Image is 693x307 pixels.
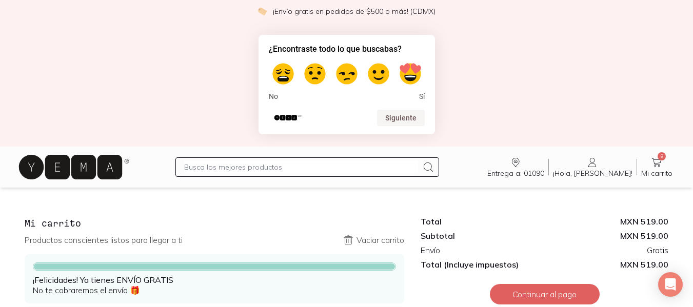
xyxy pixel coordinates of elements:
[377,110,425,126] button: Siguiente pregunta
[637,156,677,178] a: 9Mi carrito
[421,259,544,270] div: Total (Incluye impuestos)
[269,59,425,101] div: ¿Encontraste todo lo que buscabas? Select an option from 1 to 5, with 1 being No and 5 being Sí
[25,216,404,230] h3: Mi carrito
[421,231,544,241] div: Subtotal
[549,156,637,178] a: ¡Hola, [PERSON_NAME]!
[641,169,672,178] span: Mi carrito
[553,169,632,178] span: ¡Hola, [PERSON_NAME]!
[258,7,267,16] img: check
[658,152,666,160] span: 9
[545,259,668,270] span: MXN 519.00
[545,216,668,227] div: MXN 519.00
[658,272,683,297] div: Open Intercom Messenger
[490,284,600,304] button: Continuar al pago
[545,245,668,255] div: Gratis
[33,275,396,295] p: No te cobraremos el envío 🎁
[269,92,278,101] span: No
[357,235,404,245] p: Vaciar carrito
[269,43,425,55] h2: ¿Encontraste todo lo que buscabas? Select an option from 1 to 5, with 1 being No and 5 being Sí
[273,6,435,16] p: ¡Envío gratis en pedidos de $500 o más! (CDMX)
[419,92,425,101] span: Sí
[33,275,173,285] strong: ¡Felicidades! Ya tienes ENVÍO GRATIS
[483,156,548,178] a: Entrega a: 01090
[421,216,544,227] div: Total
[545,231,668,241] div: MXN 519.00
[184,161,419,173] input: Busca los mejores productos
[487,169,544,178] span: Entrega a: 01090
[25,235,183,245] p: Productos conscientes listos para llegar a ti
[421,245,544,255] div: Envío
